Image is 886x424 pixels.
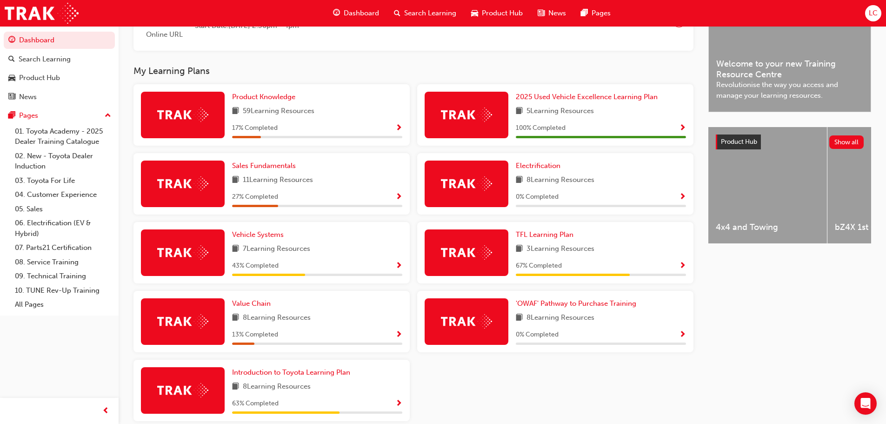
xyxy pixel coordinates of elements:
[11,124,115,149] a: 01. Toyota Academy - 2025 Dealer Training Catalogue
[141,29,187,40] span: Online URL
[516,192,559,202] span: 0 % Completed
[395,260,402,272] button: Show Progress
[526,106,594,117] span: 5 Learning Resources
[516,92,661,102] a: 2025 Used Vehicle Excellence Learning Plan
[8,55,15,64] span: search-icon
[232,330,278,340] span: 13 % Completed
[395,262,402,270] span: Show Progress
[4,51,115,68] a: Search Learning
[11,255,115,269] a: 08. Service Training
[395,122,402,134] button: Show Progress
[232,398,279,409] span: 63 % Completed
[232,92,299,102] a: Product Knowledge
[4,32,115,49] a: Dashboard
[232,261,279,271] span: 43 % Completed
[102,405,109,417] span: prev-icon
[516,175,523,186] span: book-icon
[344,8,379,19] span: Dashboard
[232,162,296,170] span: Sales Fundamentals
[404,8,456,19] span: Search Learning
[516,243,523,255] span: book-icon
[11,202,115,216] a: 05. Sales
[11,188,115,202] a: 04. Customer Experience
[482,8,523,19] span: Product Hub
[157,108,208,122] img: Trak
[232,368,350,377] span: Introduction to Toyota Learning Plan
[232,367,354,378] a: Introduction to Toyota Learning Plan
[516,106,523,117] span: book-icon
[548,8,566,19] span: News
[5,3,79,24] a: Trak
[4,30,115,107] button: DashboardSearch LearningProduct HubNews
[471,7,478,19] span: car-icon
[538,7,545,19] span: news-icon
[869,8,878,19] span: LC
[395,331,402,339] span: Show Progress
[157,314,208,329] img: Trak
[11,241,115,255] a: 07. Parts21 Certification
[243,106,314,117] span: 59 Learning Resources
[8,93,15,101] span: news-icon
[8,36,15,45] span: guage-icon
[157,176,208,191] img: Trak
[8,112,15,120] span: pages-icon
[854,392,877,415] div: Open Intercom Messenger
[232,299,271,308] span: Value Chain
[516,261,562,271] span: 67 % Completed
[516,298,640,309] a: 'OWAF' Pathway to Purchase Training
[865,5,881,21] button: LC
[19,73,60,83] div: Product Hub
[19,54,71,65] div: Search Learning
[386,4,464,23] a: search-iconSearch Learning
[573,4,618,23] a: pages-iconPages
[679,329,686,341] button: Show Progress
[679,191,686,203] button: Show Progress
[592,8,611,19] span: Pages
[11,283,115,298] a: 10. TUNE Rev-Up Training
[526,243,594,255] span: 3 Learning Resources
[679,262,686,270] span: Show Progress
[8,74,15,82] span: car-icon
[232,93,295,101] span: Product Knowledge
[232,230,284,239] span: Vehicle Systems
[716,80,863,101] span: Revolutionise the way you access and manage your learning resources.
[530,4,573,23] a: news-iconNews
[441,176,492,191] img: Trak
[395,400,402,408] span: Show Progress
[11,297,115,312] a: All Pages
[516,229,577,240] a: TFL Learning Plan
[441,314,492,329] img: Trak
[516,161,564,171] a: Electrification
[395,329,402,341] button: Show Progress
[516,330,559,340] span: 0 % Completed
[394,7,400,19] span: search-icon
[232,312,239,324] span: book-icon
[395,124,402,133] span: Show Progress
[4,88,115,106] a: News
[526,175,594,186] span: 8 Learning Resources
[4,69,115,87] a: Product Hub
[11,269,115,283] a: 09. Technical Training
[232,175,239,186] span: book-icon
[516,123,566,134] span: 100 % Completed
[581,7,588,19] span: pages-icon
[333,7,340,19] span: guage-icon
[11,174,115,188] a: 03. Toyota For Life
[232,243,239,255] span: book-icon
[232,298,274,309] a: Value Chain
[516,230,573,239] span: TFL Learning Plan
[243,243,310,255] span: 7 Learning Resources
[395,193,402,202] span: Show Progress
[679,260,686,272] button: Show Progress
[4,107,115,124] button: Pages
[716,135,864,149] a: Product HubShow all
[157,383,208,397] img: Trak
[232,161,300,171] a: Sales Fundamentals
[708,127,827,243] a: 4x4 and Towing
[11,149,115,174] a: 02. New - Toyota Dealer Induction
[232,123,278,134] span: 17 % Completed
[133,66,693,76] h3: My Learning Plans
[395,398,402,410] button: Show Progress
[11,216,115,241] a: 06. Electrification (EV & Hybrid)
[395,191,402,203] button: Show Progress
